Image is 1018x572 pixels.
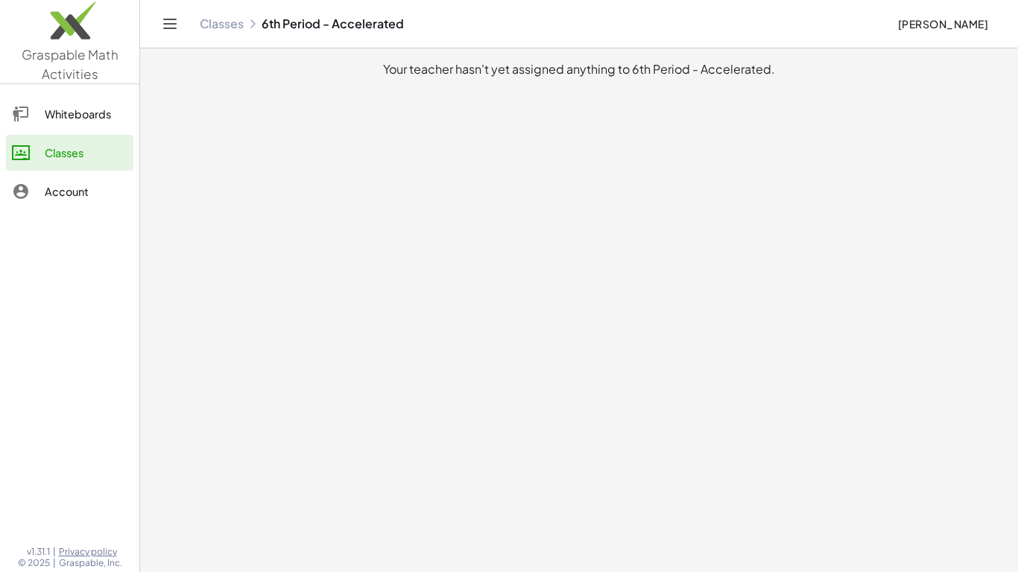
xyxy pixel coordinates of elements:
div: Whiteboards [45,105,127,123]
a: Whiteboards [6,96,133,132]
span: Graspable Math Activities [22,46,118,82]
span: v1.31.1 [27,546,50,558]
a: Classes [200,16,244,31]
a: Account [6,174,133,209]
span: | [53,557,56,569]
span: [PERSON_NAME] [897,17,988,31]
a: Privacy policy [59,546,122,558]
button: Toggle navigation [158,12,182,36]
a: Classes [6,135,133,171]
span: © 2025 [18,557,50,569]
div: Your teacher hasn't yet assigned anything to 6th Period - Accelerated. [152,60,1006,78]
button: [PERSON_NAME] [885,10,1000,37]
span: | [53,546,56,558]
div: Classes [45,144,127,162]
div: Account [45,182,127,200]
span: Graspable, Inc. [59,557,122,569]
